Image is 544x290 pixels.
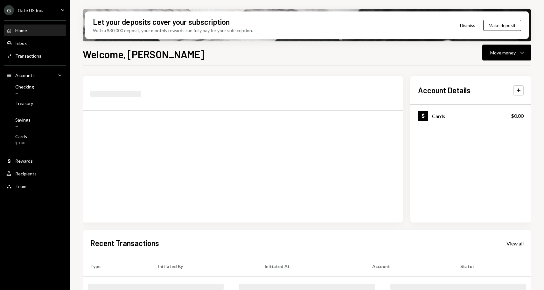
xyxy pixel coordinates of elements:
[15,140,27,146] div: $0.00
[483,20,521,31] button: Make deposit
[15,53,41,59] div: Transactions
[4,115,66,131] a: Savings—
[410,105,531,126] a: Cards$0.00
[15,171,37,176] div: Recipients
[453,256,531,277] th: Status
[15,124,31,129] div: —
[15,101,33,106] div: Treasury
[83,256,150,277] th: Type
[4,155,66,166] a: Rewards
[365,256,453,277] th: Account
[4,50,66,61] a: Transactions
[90,238,159,248] h2: Recent Transactions
[150,256,257,277] th: Initiated By
[4,180,66,192] a: Team
[83,48,204,60] h1: Welcome, [PERSON_NAME]
[4,5,14,15] div: G
[4,168,66,179] a: Recipients
[482,45,531,60] button: Move money
[15,107,33,113] div: —
[15,91,34,96] div: —
[4,37,66,49] a: Inbox
[18,8,43,13] div: Gate US Inc.
[4,132,66,147] a: Cards$0.00
[4,25,66,36] a: Home
[15,40,27,46] div: Inbox
[93,17,230,27] div: Let your deposits cover your subscription
[490,49,516,56] div: Move money
[15,73,35,78] div: Accounts
[15,134,27,139] div: Cards
[4,82,66,97] a: Checking—
[15,84,34,89] div: Checking
[15,117,31,123] div: Savings
[15,184,26,189] div: Team
[4,69,66,81] a: Accounts
[452,18,483,33] button: Dismiss
[15,158,33,164] div: Rewards
[93,27,253,34] div: With a $30,000 deposit, your monthly rewards can fully pay for your subscription.
[15,28,27,33] div: Home
[506,240,524,247] a: View all
[511,112,524,120] div: $0.00
[432,113,445,119] div: Cards
[418,85,471,95] h2: Account Details
[4,99,66,114] a: Treasury—
[257,256,365,277] th: Initiated At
